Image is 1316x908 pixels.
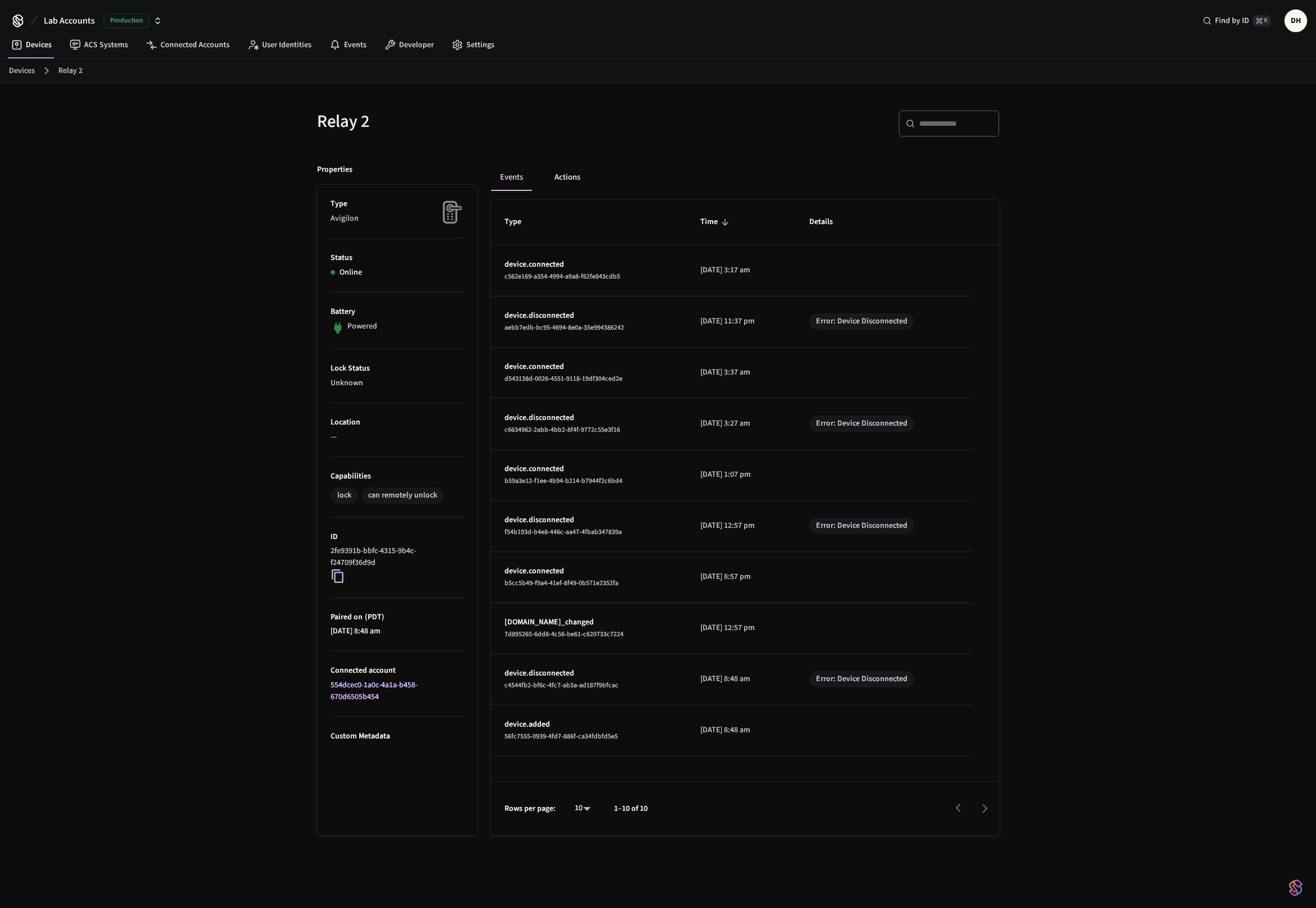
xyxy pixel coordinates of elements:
[1194,11,1280,31] div: Find by ID⌘ K
[61,35,137,55] a: ACS Systems
[331,531,464,543] p: ID
[505,578,618,588] span: b5cc5b49-f9a4-41ef-8f49-0b571e2352fa
[1289,879,1303,897] img: SeamLogoGradient.69752ec5.svg
[700,622,782,634] p: [DATE] 12:57 pm
[317,164,352,176] p: Properties
[700,316,782,327] p: [DATE] 11:37 pm
[505,361,673,373] p: device.connected
[505,425,620,435] span: c6634962-2abb-4bb2-8f4f-9772c55e3f16
[816,673,907,685] div: Error: Device Disconnected
[491,200,999,756] table: sticky table
[816,418,907,430] div: Error: Device Disconnected
[331,612,464,623] p: Paired on
[331,665,464,677] p: Connected account
[137,35,239,55] a: Connected Accounts
[700,213,732,231] span: Time
[505,527,622,537] span: f54b193d-b4e8-446c-aa47-4fbab347839a
[1253,15,1271,26] span: ⌘ K
[1286,11,1306,31] span: DH
[104,13,149,28] span: Production
[331,731,464,742] p: Custom Metadata
[347,321,377,332] p: Powered
[331,417,464,428] p: Location
[331,431,464,443] p: —
[614,803,648,815] p: 1–10 of 10
[569,800,596,816] div: 10
[505,476,622,486] span: b59a3e12-f1ee-4b94-b214-b7944f2c6bd4
[331,679,418,702] a: 554dcec0-1a0c-4a1a-b458-670d6505b454
[1285,10,1307,32] button: DH
[505,719,673,731] p: device.added
[505,272,620,281] span: c562e169-a354-4994-a9a8-f62fe843cdb5
[491,164,999,191] div: ant example
[2,35,61,55] a: Devices
[331,626,464,637] p: [DATE] 8:48 am
[331,545,460,569] p: 2fe9391b-bbfc-4315-9b4c-f24709f36d9d
[505,617,673,628] p: [DOMAIN_NAME]_changed
[337,490,351,501] div: lock
[331,363,464,375] p: Lock Status
[331,213,464,225] p: Avigilon
[505,213,536,231] span: Type
[816,520,907,532] div: Error: Device Disconnected
[505,412,673,424] p: device.disconnected
[545,164,589,191] button: Actions
[317,110,652,133] h5: Relay 2
[700,469,782,481] p: [DATE] 1:07 pm
[9,65,35,77] a: Devices
[505,310,673,322] p: device.disconnected
[809,213,847,231] span: Details
[505,732,618,741] span: 56fc7555-0939-4fd7-886f-ca34fdbfd5e5
[239,35,320,55] a: User Identities
[368,490,437,501] div: can remotely unlock
[700,520,782,532] p: [DATE] 12:57 pm
[816,316,907,327] div: Error: Device Disconnected
[375,35,443,55] a: Developer
[58,65,82,77] a: Relay 2
[363,612,384,623] span: ( PDT )
[1215,15,1249,26] span: Find by ID
[700,571,782,583] p: [DATE] 8:57 pm
[44,14,95,28] span: Lab Accounts
[331,252,464,264] p: Status
[700,367,782,378] p: [DATE] 3:37 am
[700,418,782,430] p: [DATE] 3:27 am
[505,514,673,526] p: device.disconnected
[700,724,782,736] p: [DATE] 8:48 am
[505,668,673,679] p: device.disconnected
[340,267,362,279] p: Online
[505,259,673,271] p: device.connected
[700,264,782,276] p: [DATE] 3:17 am
[700,673,782,685] p: [DATE] 8:48 am
[436,198,464,226] img: Placeholder Lock Image
[331,306,464,318] p: Battery
[505,681,618,690] span: c4544fb2-bf6c-4fc7-ab3a-ad187f9bfcac
[331,198,464,210] p: Type
[331,377,464,389] p: Unknown
[505,629,623,639] span: 7d895265-6dd8-4c56-be61-c620733c7224
[443,35,503,55] a: Settings
[505,565,673,577] p: device.connected
[505,374,622,384] span: d543138d-0026-4551-9118-19df304ced2e
[331,471,464,482] p: Capabilities
[320,35,375,55] a: Events
[505,323,624,332] span: aebb7edb-bc95-4694-8e0a-35e994386242
[505,803,556,815] p: Rows per page:
[491,164,532,191] button: Events
[505,463,673,475] p: device.connected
